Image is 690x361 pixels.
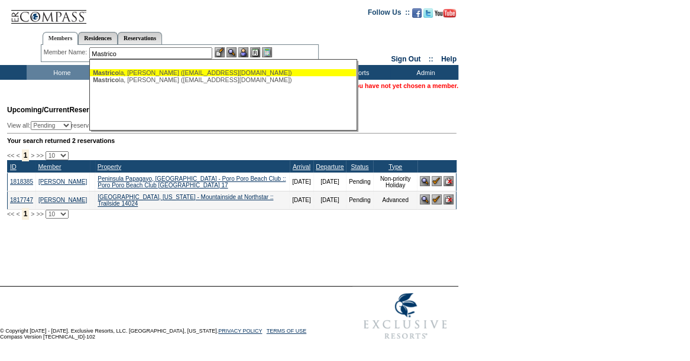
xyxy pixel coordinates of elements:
a: Status [351,163,368,170]
span: Mastrico [93,76,119,83]
span: Mastrico [93,69,119,76]
a: Reservations [118,32,162,44]
span: > [31,210,34,217]
img: View Reservation [420,176,430,186]
a: Departure [316,163,344,170]
img: Impersonate [238,47,248,57]
td: [DATE] [313,191,346,209]
span: 1 [22,149,30,161]
a: Member [38,163,61,170]
img: Exclusive Resorts [352,287,458,346]
img: Cancel Reservation [443,194,453,204]
img: b_edit.gif [215,47,225,57]
div: Member Name: [44,47,89,57]
a: [GEOGRAPHIC_DATA], [US_STATE] - Mountainside at Northstar :: Trailside 14024 [98,194,273,207]
td: Advanced [373,191,417,209]
img: Cancel Reservation [443,176,453,186]
span: 1 [22,208,30,220]
a: Arrival [293,163,310,170]
a: 1818385 [10,178,33,185]
td: Admin [390,65,458,80]
a: Sign Out [391,55,420,63]
a: Become our fan on Facebook [412,12,422,19]
a: TERMS OF USE [267,328,307,334]
a: Members [43,32,79,45]
a: [PERSON_NAME] [38,197,87,203]
a: Follow us on Twitter [423,12,433,19]
img: View Reservation [420,194,430,204]
td: Non-priority Holiday [373,173,417,191]
a: PRIVACY POLICY [218,328,262,334]
a: ID [10,163,17,170]
img: Follow us on Twitter [423,8,433,18]
td: Home [27,65,95,80]
span: < [16,152,20,159]
img: View [226,47,237,57]
span: < [16,210,20,217]
img: b_calculator.gif [262,47,272,57]
a: [PERSON_NAME] [38,178,87,185]
span: Upcoming/Current [7,106,69,114]
a: Help [441,55,456,63]
img: Confirm Reservation [432,176,442,186]
div: Your search returned 2 reservations [7,137,456,144]
span: >> [36,210,43,217]
a: Residences [78,32,118,44]
td: Pending [346,191,373,209]
a: 1817747 [10,197,33,203]
td: Follow Us :: [368,7,410,21]
span: You have not yet chosen a member. [352,82,458,89]
span: >> [36,152,43,159]
img: Confirm Reservation [432,194,442,204]
a: Peninsula Papagayo, [GEOGRAPHIC_DATA] - Poro Poro Beach Club :: Poro Poro Beach Club [GEOGRAPHIC_... [98,175,286,188]
a: Type [388,163,402,170]
img: Become our fan on Facebook [412,8,422,18]
img: Subscribe to our YouTube Channel [435,9,456,18]
a: Subscribe to our YouTube Channel [435,12,456,19]
td: [DATE] [290,173,313,191]
span: > [31,152,34,159]
a: Property [98,163,121,170]
span: :: [429,55,433,63]
span: << [7,152,14,159]
img: Reservations [250,47,260,57]
div: View all: reservations owned by: [7,121,300,130]
td: [DATE] [313,173,346,191]
span: Reservations [7,106,114,114]
div: la, [PERSON_NAME] ([EMAIL_ADDRESS][DOMAIN_NAME]) [93,76,353,83]
td: Pending [346,173,373,191]
td: [DATE] [290,191,313,209]
div: la, [PERSON_NAME] ([EMAIL_ADDRESS][DOMAIN_NAME]) [93,69,353,76]
span: << [7,210,14,217]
